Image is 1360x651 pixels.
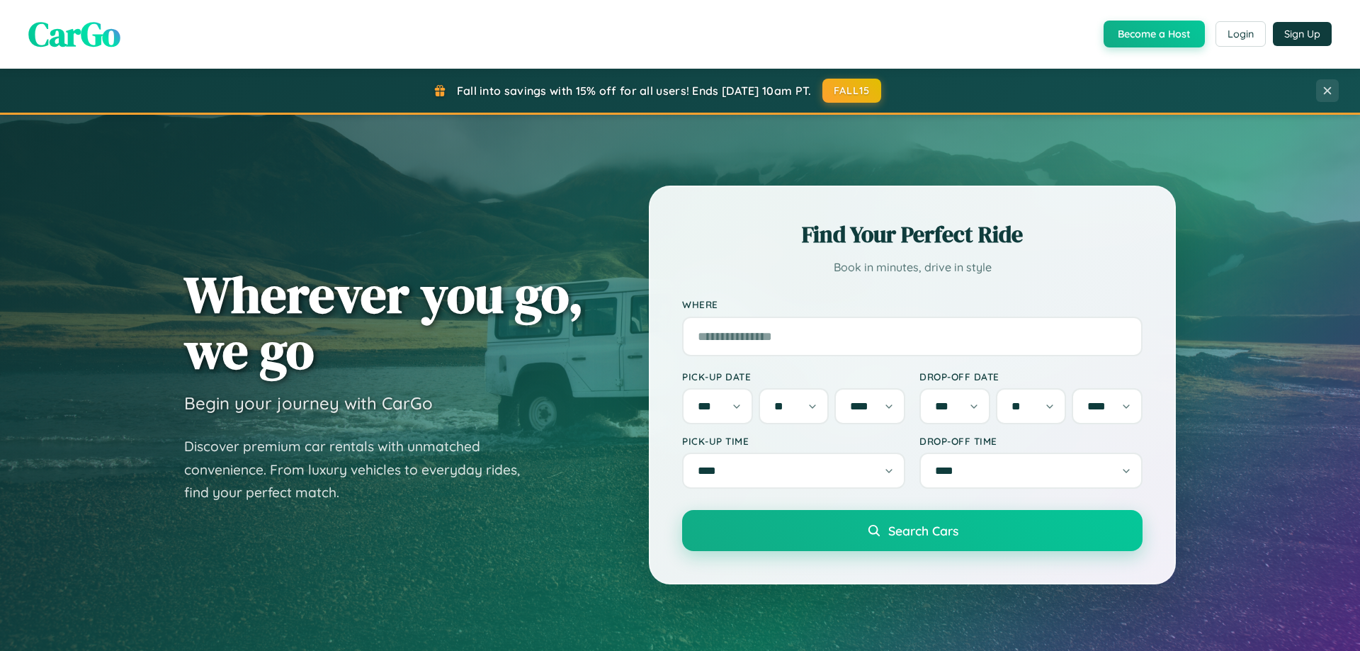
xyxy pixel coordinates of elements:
span: Search Cars [888,523,958,538]
h2: Find Your Perfect Ride [682,219,1143,250]
button: Search Cars [682,510,1143,551]
span: Fall into savings with 15% off for all users! Ends [DATE] 10am PT. [457,84,812,98]
button: Become a Host [1104,21,1205,47]
h1: Wherever you go, we go [184,266,584,378]
span: CarGo [28,11,120,57]
label: Drop-off Time [919,435,1143,447]
label: Pick-up Date [682,370,905,383]
label: Drop-off Date [919,370,1143,383]
button: FALL15 [822,79,882,103]
button: Login [1215,21,1266,47]
p: Book in minutes, drive in style [682,257,1143,278]
label: Where [682,299,1143,311]
button: Sign Up [1273,22,1332,46]
label: Pick-up Time [682,435,905,447]
h3: Begin your journey with CarGo [184,392,433,414]
p: Discover premium car rentals with unmatched convenience. From luxury vehicles to everyday rides, ... [184,435,538,504]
